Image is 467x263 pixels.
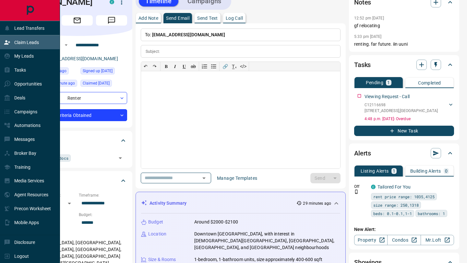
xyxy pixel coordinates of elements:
button: 𝐁 [162,62,171,71]
button: New Task [354,126,454,136]
p: [STREET_ADDRESS] , [GEOGRAPHIC_DATA] [365,108,438,114]
button: Bullet list [209,62,218,71]
p: Completed [418,81,441,85]
p: Log Call [226,16,243,20]
p: C12116698 [365,102,438,108]
button: Open [199,174,209,183]
button: 𝑰 [171,62,180,71]
p: Budget: [79,212,127,218]
span: [EMAIL_ADDRESS][DOMAIN_NAME] [152,32,225,37]
p: Listing Alerts [361,169,389,173]
p: Off [354,184,367,189]
p: New Alert: [354,226,454,233]
p: renting. far future. iin uuni [354,41,454,48]
button: 🔗 [221,62,230,71]
div: Criteria Obtained [27,109,127,121]
a: Condos [387,235,421,245]
p: Send Email [166,16,189,20]
span: size range: 250,1318 [373,202,419,208]
div: Tags [27,133,127,148]
span: Email [62,15,93,26]
button: ↷ [150,62,159,71]
button: T̲ₓ [230,62,239,71]
p: 0 [445,169,448,173]
p: Viewing Request - Call [365,93,410,100]
p: Add Note [138,16,158,20]
p: To: [141,29,341,41]
span: beds: 0.1-0.1,1-1 [373,210,412,217]
p: 12:52 pm [DATE] [354,16,384,20]
svg: Push Notification Only [354,189,359,194]
div: C12116698[STREET_ADDRESS],[GEOGRAPHIC_DATA] [365,101,454,115]
button: ab [189,62,198,71]
p: Building Alerts [410,169,441,173]
p: Budget [148,219,163,225]
div: Renter [27,92,127,104]
span: 𝐔 [183,64,186,69]
p: Areas Searched: [27,232,127,237]
span: Claimed [DATE] [83,80,110,86]
div: Activity Summary29 minutes ago [141,197,340,209]
p: 4:48 p.m. [DATE] - Overdue [365,116,454,122]
p: Location [148,231,166,237]
div: condos.ca [371,185,376,189]
p: 5:33 pm [DATE] [354,34,382,39]
div: Alerts [354,145,454,161]
h2: Tasks [354,60,371,70]
span: bathrooms: 1 [418,210,445,217]
p: Size & Rooms [148,256,176,263]
p: 1-bedroom, 1-bathroom units, size approximately 400-600 sqft [194,256,322,263]
a: Tailored For You [377,184,411,189]
p: gf relocating [354,22,454,29]
p: 1 [393,169,395,173]
p: Pending [366,80,383,85]
span: rent price range: 1035,4125 [373,193,435,200]
button: Open [116,154,125,163]
span: Message [96,15,127,26]
a: Mr.Loft [421,235,454,245]
s: ab [191,64,196,69]
p: 29 minutes ago [303,200,331,206]
div: Criteria [27,173,127,189]
button: Manage Templates [213,173,261,183]
div: Tue Dec 05 2023 [80,80,127,89]
p: Activity Summary [150,200,186,207]
button: Numbered list [200,62,209,71]
div: split button [310,173,341,183]
p: Subject: [146,49,160,54]
button: 𝐔 [180,62,189,71]
button: Open [62,41,70,49]
h2: Alerts [354,148,371,158]
p: Send Text [197,16,218,20]
p: Downtown [GEOGRAPHIC_DATA], with interest in [DEMOGRAPHIC_DATA][GEOGRAPHIC_DATA], [GEOGRAPHIC_DAT... [194,231,340,251]
div: Sun Dec 03 2023 [80,67,127,76]
p: Around $2000-$2100 [194,219,238,225]
div: Tasks [354,57,454,73]
p: 1 [387,80,390,85]
p: Timeframe: [79,192,127,198]
a: [EMAIL_ADDRESS][DOMAIN_NAME] [45,56,118,61]
a: Property [354,235,388,245]
button: ↶ [141,62,150,71]
span: Signed up [DATE] [83,68,113,74]
button: </> [239,62,248,71]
